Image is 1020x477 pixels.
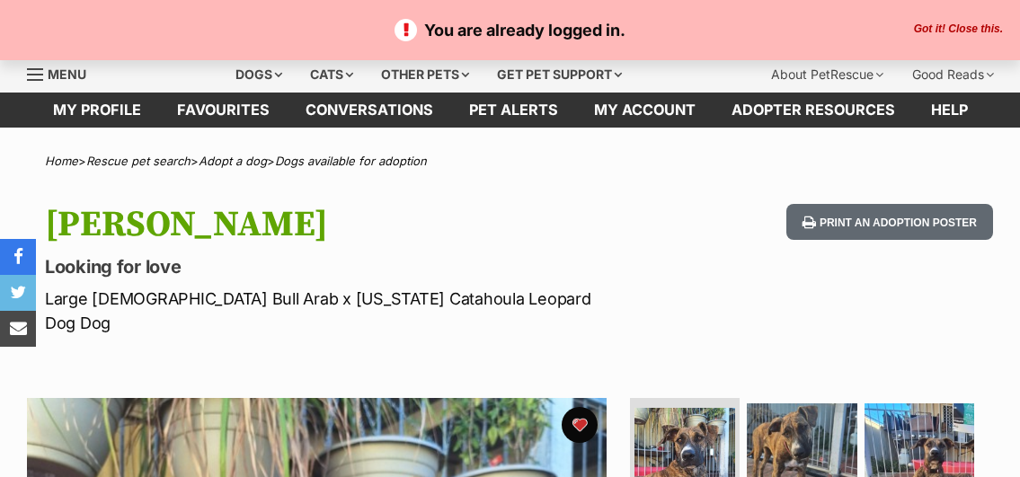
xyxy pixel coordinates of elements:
a: Adopter resources [714,93,913,128]
a: My profile [35,93,159,128]
div: Get pet support [484,57,634,93]
a: Rescue pet search [86,154,191,168]
a: Favourites [159,93,288,128]
a: Dogs available for adoption [275,154,427,168]
a: conversations [288,93,451,128]
div: About PetRescue [758,57,896,93]
div: Cats [297,57,366,93]
button: Print an adoption poster [786,204,993,241]
div: Other pets [368,57,482,93]
h1: [PERSON_NAME] [45,204,625,245]
p: Large [DEMOGRAPHIC_DATA] Bull Arab x [US_STATE] Catahoula Leopard Dog Dog [45,287,625,335]
a: Help [913,93,986,128]
a: Adopt a dog [199,154,267,168]
span: Menu [48,66,86,82]
a: Menu [27,57,99,89]
div: Good Reads [900,57,1007,93]
p: You are already logged in. [18,18,1002,42]
button: Close the banner [909,22,1008,37]
a: Pet alerts [451,93,576,128]
a: My account [576,93,714,128]
div: Dogs [223,57,295,93]
a: Home [45,154,78,168]
button: favourite [562,407,598,443]
p: Looking for love [45,254,625,279]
